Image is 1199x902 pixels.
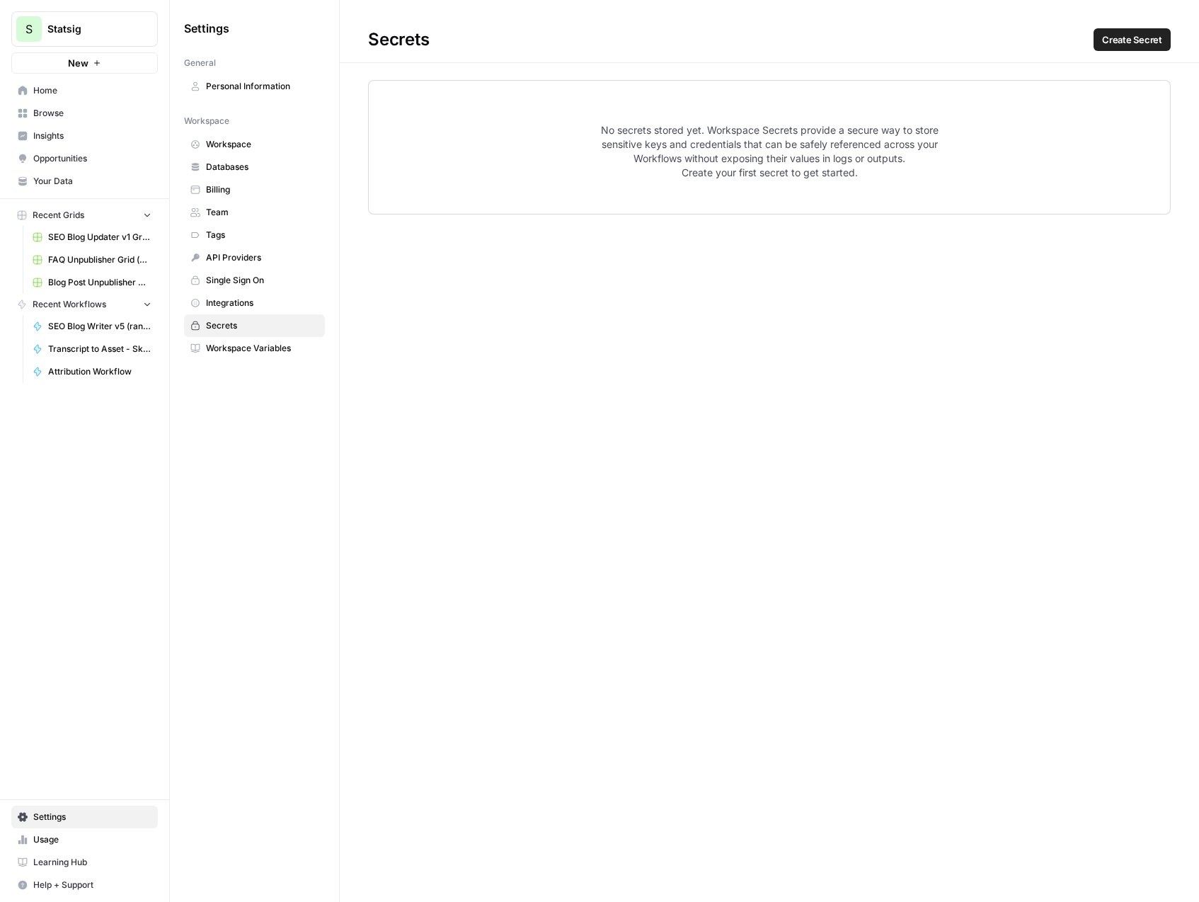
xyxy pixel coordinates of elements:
[26,249,158,271] a: FAQ Unpublisher Grid (master)
[340,28,1199,51] div: Secrets
[48,231,151,244] span: SEO Blog Updater v1 Grid (master)
[33,107,151,120] span: Browse
[184,314,325,337] a: Secrets
[11,205,158,226] button: Recent Grids
[11,294,158,315] button: Recent Workflows
[1102,33,1162,47] span: Create Secret
[26,226,158,249] a: SEO Blog Updater v1 Grid (master)
[184,337,325,360] a: Workspace Variables
[11,11,158,47] button: Workspace: Statsig
[206,342,319,355] span: Workspace Variables
[11,828,158,851] a: Usage
[184,133,325,156] a: Workspace
[184,292,325,314] a: Integrations
[206,251,319,264] span: API Providers
[48,343,151,355] span: Transcript to Asset - Skye (vNewModel)
[184,269,325,292] a: Single Sign On
[11,851,158,874] a: Learning Hub
[11,52,158,74] button: New
[26,360,158,383] a: Attribution Workflow
[184,75,325,98] a: Personal Information
[184,178,325,201] a: Billing
[11,170,158,193] a: Your Data
[184,20,229,37] span: Settings
[11,79,158,102] a: Home
[33,84,151,97] span: Home
[33,811,151,823] span: Settings
[68,56,88,70] span: New
[48,276,151,289] span: Blog Post Unpublisher Grid (master)
[33,298,106,311] span: Recent Workflows
[206,138,319,151] span: Workspace
[184,115,229,127] span: Workspace
[33,175,151,188] span: Your Data
[206,80,319,93] span: Personal Information
[206,161,319,173] span: Databases
[26,271,158,294] a: Blog Post Unpublisher Grid (master)
[11,125,158,147] a: Insights
[11,147,158,170] a: Opportunities
[48,365,151,378] span: Attribution Workflow
[588,123,951,180] span: No secrets stored yet. Workspace Secrets provide a secure way to store sensitive keys and credent...
[206,297,319,309] span: Integrations
[47,22,133,36] span: Statsig
[26,338,158,360] a: Transcript to Asset - Skye (vNewModel)
[26,315,158,338] a: SEO Blog Writer v5 (random date)
[206,274,319,287] span: Single Sign On
[1094,28,1171,51] button: Create Secret
[33,856,151,869] span: Learning Hub
[33,152,151,165] span: Opportunities
[11,102,158,125] a: Browse
[33,879,151,891] span: Help + Support
[184,57,216,69] span: General
[184,224,325,246] a: Tags
[11,806,158,828] a: Settings
[184,201,325,224] a: Team
[11,874,158,896] button: Help + Support
[48,253,151,266] span: FAQ Unpublisher Grid (master)
[33,209,84,222] span: Recent Grids
[33,833,151,846] span: Usage
[206,206,319,219] span: Team
[33,130,151,142] span: Insights
[184,246,325,269] a: API Providers
[25,21,33,38] span: S
[48,320,151,333] span: SEO Blog Writer v5 (random date)
[206,229,319,241] span: Tags
[206,183,319,196] span: Billing
[184,156,325,178] a: Databases
[206,319,319,332] span: Secrets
